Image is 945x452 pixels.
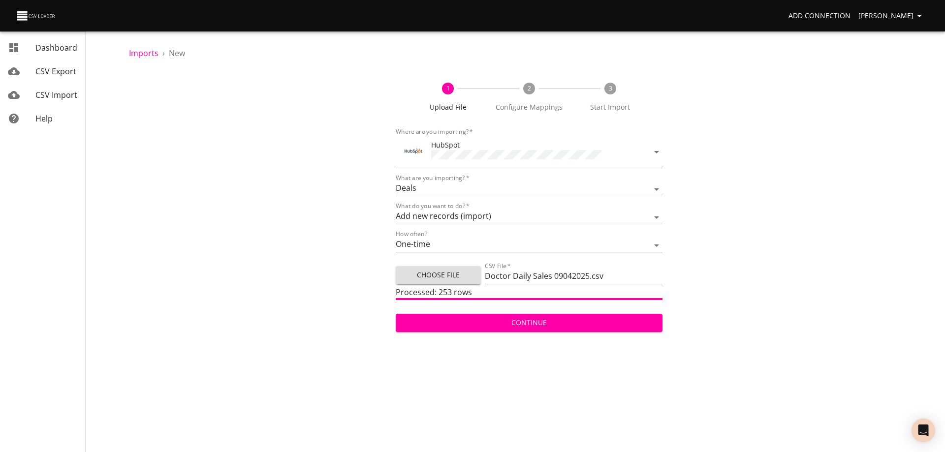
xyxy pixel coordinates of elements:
label: CSV File [485,263,511,269]
button: Choose File [396,266,481,284]
text: 3 [608,84,612,92]
label: Where are you importing? [396,129,473,135]
div: Tool [404,141,423,161]
span: [PERSON_NAME] [858,10,925,22]
span: Dashboard [35,42,77,53]
span: New [169,48,185,59]
a: Imports [129,48,158,59]
span: Add Connection [788,10,850,22]
button: [PERSON_NAME] [854,7,929,25]
label: What do you want to do? [396,203,470,209]
img: HubSpot [404,141,423,161]
label: How often? [396,231,427,237]
label: What are you importing? [396,175,469,181]
span: CSV Export [35,66,76,77]
div: Open Intercom Messenger [912,419,935,442]
text: 1 [446,84,450,92]
span: CSV Import [35,90,77,100]
span: Choose File [404,269,473,281]
li: › [162,47,165,59]
text: 2 [527,84,531,92]
img: CSV Loader [16,9,57,23]
a: Add Connection [785,7,854,25]
span: Continue [404,317,655,329]
span: Configure Mappings [493,102,566,112]
span: Processed: 253 rows [396,287,472,298]
span: Help [35,113,53,124]
span: HubSpot [431,140,460,150]
span: Upload File [411,102,485,112]
button: Continue [396,314,662,332]
div: ToolHubSpot [396,136,662,168]
span: Start Import [573,102,647,112]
